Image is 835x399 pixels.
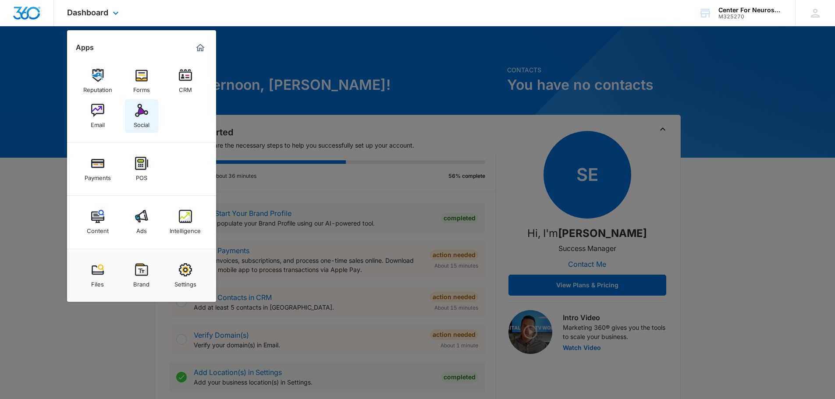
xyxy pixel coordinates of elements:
[170,223,201,234] div: Intelligence
[169,64,202,98] a: CRM
[718,7,782,14] div: account name
[179,82,192,93] div: CRM
[83,82,112,93] div: Reputation
[134,117,149,128] div: Social
[81,259,114,292] a: Files
[67,8,108,17] span: Dashboard
[718,14,782,20] div: account id
[91,276,104,288] div: Files
[169,259,202,292] a: Settings
[133,276,149,288] div: Brand
[91,117,105,128] div: Email
[76,43,94,52] h2: Apps
[81,64,114,98] a: Reputation
[193,41,207,55] a: Marketing 360® Dashboard
[85,170,111,181] div: Payments
[174,276,196,288] div: Settings
[169,205,202,239] a: Intelligence
[81,99,114,133] a: Email
[136,170,147,181] div: POS
[81,205,114,239] a: Content
[87,223,109,234] div: Content
[136,223,147,234] div: Ads
[125,205,158,239] a: Ads
[125,99,158,133] a: Social
[125,259,158,292] a: Brand
[133,82,150,93] div: Forms
[81,152,114,186] a: Payments
[125,64,158,98] a: Forms
[125,152,158,186] a: POS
